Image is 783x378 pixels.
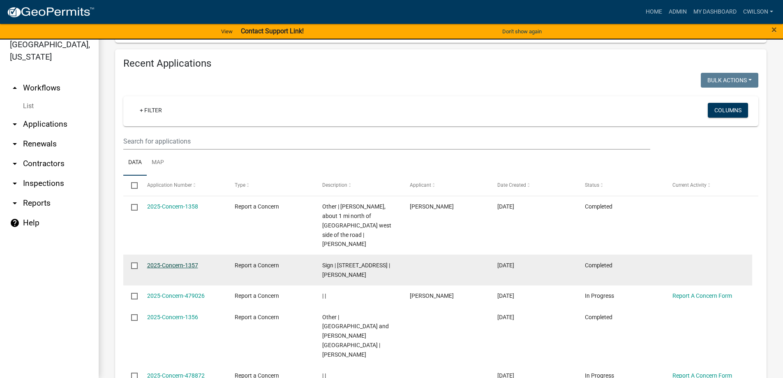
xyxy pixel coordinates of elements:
datatable-header-cell: Select [123,176,139,195]
datatable-header-cell: Type [226,176,314,195]
span: In Progress [585,292,614,299]
a: Admin [665,4,690,20]
i: arrow_drop_up [10,83,20,93]
span: Report a Concern [235,203,279,210]
a: Map [147,150,169,176]
datatable-header-cell: Date Created [490,176,577,195]
a: 2025-Concern-1358 [147,203,198,210]
span: Description [322,182,347,188]
a: 2025-Concern-479026 [147,292,205,299]
span: 09/16/2025 [497,262,514,269]
span: | | [322,292,326,299]
span: Application Number [147,182,192,188]
button: Don't show again [499,25,545,38]
span: Report a Concern [235,314,279,320]
span: Applicant [410,182,431,188]
a: 2025-Concern-1356 [147,314,198,320]
input: Search for applications [123,133,650,150]
span: Other | baltimore road and lahr road | kathy walden [322,314,389,358]
span: 09/16/2025 [497,292,514,299]
span: Other | cox rd, about 1 mi north of landersdale west side of the road | Keith Hall [322,203,391,247]
span: Type [235,182,245,188]
span: × [771,24,777,35]
span: Charlie Wilson [410,292,454,299]
span: 09/15/2025 [497,314,514,320]
datatable-header-cell: Current Activity [665,176,752,195]
span: Status [585,182,599,188]
span: 09/16/2025 [497,203,514,210]
span: Report a Concern [235,262,279,269]
i: arrow_drop_down [10,119,20,129]
a: My Dashboard [690,4,740,20]
span: Report a Concern [235,292,279,299]
a: View [218,25,236,38]
a: + Filter [133,103,169,118]
i: arrow_drop_down [10,159,20,169]
button: Columns [708,103,748,118]
datatable-header-cell: Applicant [402,176,490,195]
strong: Contact Support Link! [241,27,304,35]
i: arrow_drop_down [10,139,20,149]
span: Charlie Wilson [410,203,454,210]
button: Bulk Actions [701,73,758,88]
a: Home [642,4,665,20]
a: 2025-Concern-1357 [147,262,198,269]
span: Current Activity [672,182,707,188]
button: Close [771,25,777,35]
datatable-header-cell: Description [314,176,402,195]
h4: Recent Applications [123,58,758,70]
datatable-header-cell: Status [577,176,665,195]
i: arrow_drop_down [10,198,20,208]
datatable-header-cell: Application Number [139,176,226,195]
a: cwilson [740,4,776,20]
a: Data [123,150,147,176]
span: Date Created [497,182,526,188]
span: Sign | 1780 State Road 142, Martinsville, IN 46151 | Jennifer Weaver [322,262,390,278]
span: Completed [585,262,612,269]
a: Report A Concern Form [672,292,732,299]
i: help [10,218,20,228]
i: arrow_drop_down [10,179,20,188]
span: Completed [585,314,612,320]
span: Completed [585,203,612,210]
